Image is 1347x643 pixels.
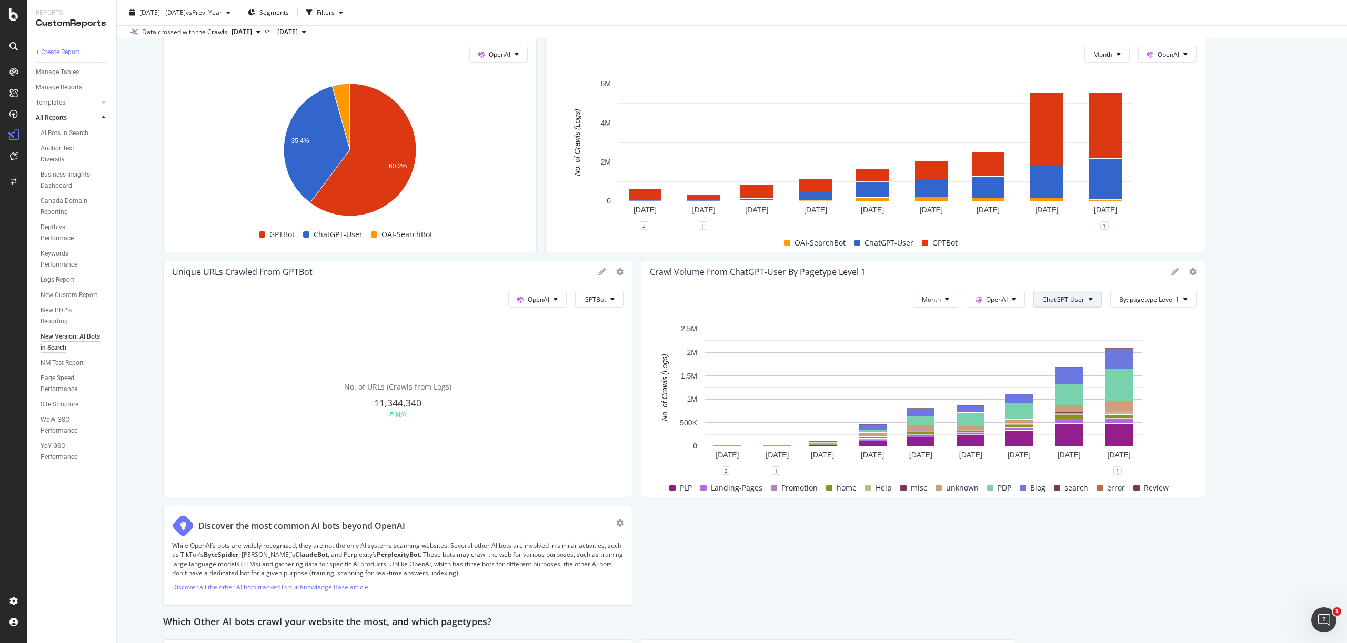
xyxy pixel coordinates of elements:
text: [DATE] [1007,451,1030,459]
span: PLP [680,482,692,494]
text: No. of Crawls (Logs) [573,109,581,177]
a: New PDP's Reporting [41,305,109,327]
div: New Custom Report [41,290,97,301]
span: Segments [259,8,289,17]
span: error [1107,482,1125,494]
span: Landing-Pages [711,482,762,494]
a: Manage Tables [36,67,109,78]
span: Promotion [781,482,818,494]
text: 2.5M [680,325,697,333]
text: 2M [687,348,697,356]
text: 0 [693,442,697,451]
button: By: pagetype Level 1 [1110,291,1197,308]
text: [DATE] [745,206,768,214]
span: unknown [946,482,979,494]
div: Crawl Volume by OpenAIOpenAIA chart.GPTBotChatGPT-UserOAI-SearchBot [163,16,537,252]
button: [DATE] [273,26,310,38]
div: + Create Report [36,47,79,58]
text: 1.5M [680,372,697,380]
a: All Reports [36,113,98,124]
button: OpenAI [1138,46,1197,63]
div: Site Structure [41,399,78,410]
div: 1 [1113,466,1122,475]
a: Canada Domain Reporting [41,196,109,218]
div: Discover the most common AI bots beyond OpenAI [198,520,405,532]
div: 1 [1100,221,1109,230]
iframe: Intercom live chat [1311,607,1336,632]
text: 1M [687,395,697,404]
text: [DATE] [909,451,932,459]
span: search [1064,482,1088,494]
text: 4M [601,119,611,127]
text: [DATE] [920,206,943,214]
text: 2M [601,158,611,166]
a: New Version: AI Bots in Search [41,331,109,353]
a: Business Insights Dashboard [41,169,109,191]
div: New Version: AI Bots in Search [41,331,102,353]
span: Review [1144,482,1169,494]
div: NM Test Report [41,358,84,369]
svg: A chart. [650,323,1197,471]
div: Which Other AI bots crawl your website the most, and which pagetypes? [163,614,1301,631]
span: No. of URLs (Crawls from Logs) [344,382,451,392]
div: Manage Reports [36,82,82,93]
div: CustomReports [36,17,108,29]
div: All Reports [36,113,67,124]
div: AI Bots in Search [41,128,88,139]
span: Help [876,482,892,494]
strong: PerplexityBot [377,550,420,559]
button: [DATE] [227,26,265,38]
div: Business Insights Dashboard [41,169,101,191]
a: Page Speed Performance [41,373,109,395]
text: 6M [601,80,611,88]
text: No. of Crawls (Logs) [660,354,669,422]
a: WoW GSC Performance [41,414,109,436]
button: OpenAI [967,291,1025,308]
a: Anchor Text Diversity [41,143,109,165]
span: ChatGPT-User [314,228,363,241]
div: Templates [36,97,65,108]
span: OpenAI [986,295,1008,304]
text: 0 [607,197,611,206]
text: [DATE] [1057,451,1080,459]
div: YoY GSC Performance [41,441,99,463]
h2: Which Other AI bots crawl your website the most, and which pagetypes? [163,614,491,631]
a: New Custom Report [41,290,109,301]
div: N/A [396,410,407,419]
button: ChatGPT-User [1033,291,1102,308]
text: [DATE] [1107,451,1130,459]
text: [DATE] [692,206,716,214]
strong: ClaudeBot [295,550,328,559]
text: [DATE] [860,451,883,459]
text: [DATE] [959,451,982,459]
a: Templates [36,97,98,108]
text: [DATE] [1035,206,1058,214]
a: + Create Report [36,47,109,58]
span: OAI-SearchBot [795,237,846,249]
button: Month [1084,46,1130,63]
text: [DATE] [766,451,789,459]
div: Logs Report [41,274,74,285]
span: vs Prev. Year [186,8,222,17]
text: 60.2% [389,162,407,170]
text: 500K [680,419,697,427]
p: While OpenAI’s bots are widely recognized, they are not the only AI systems scanning websites. Se... [172,541,624,577]
svg: A chart. [554,78,1197,226]
div: WoW GSC Performance [41,414,99,436]
div: 2 [640,221,648,230]
div: Crawl Volume from ChatGPT-User by pagetype Level 1 [650,267,866,277]
div: Unique URLs Crawled from GPTBot [172,267,313,277]
div: Data crossed with the Crawls [142,27,227,37]
text: [DATE] [716,451,739,459]
span: Month [1093,50,1112,59]
span: 1 [1333,607,1341,616]
text: 35.4% [291,137,309,145]
span: [DATE] - [DATE] [139,8,186,17]
button: GPTBot [575,291,624,308]
span: OpenAI [528,295,549,304]
text: [DATE] [811,451,834,459]
div: A chart. [172,78,528,226]
div: gear [616,519,624,527]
